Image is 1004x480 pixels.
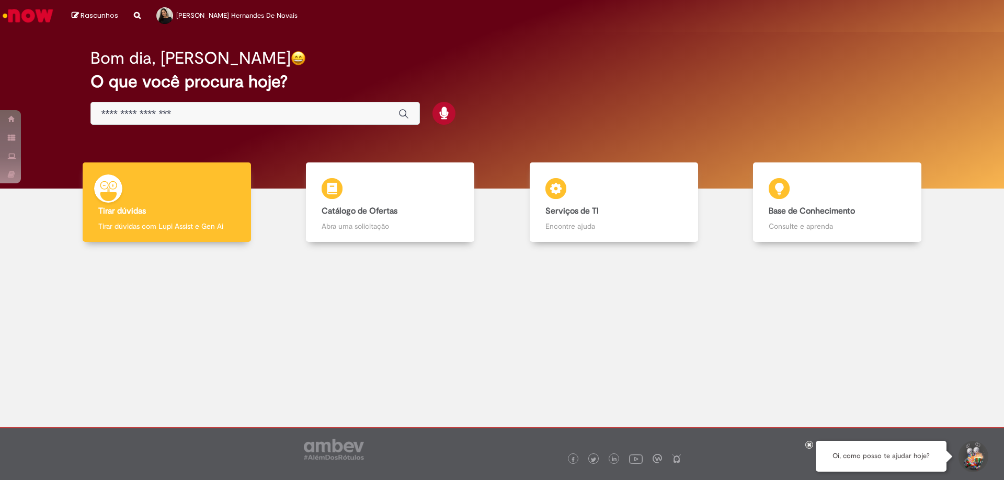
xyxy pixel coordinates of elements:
[629,452,643,465] img: logo_footer_youtube.png
[98,221,235,231] p: Tirar dúvidas com Lupi Assist e Gen Ai
[957,441,988,472] button: Iniciar Conversa de Suporte
[545,221,682,231] p: Encontre ajuda
[545,206,599,216] b: Serviços de TI
[90,73,914,91] h2: O que você procura hoje?
[279,162,503,242] a: Catálogo de Ofertas Abra uma solicitação
[591,457,596,462] img: logo_footer_twitter.png
[55,162,279,242] a: Tirar dúvidas Tirar dúvidas com Lupi Assist e Gen Ai
[322,221,459,231] p: Abra uma solicitação
[90,49,291,67] h2: Bom dia, [PERSON_NAME]
[571,457,576,462] img: logo_footer_facebook.png
[98,206,146,216] b: Tirar dúvidas
[304,439,364,460] img: logo_footer_ambev_rotulo_gray.png
[672,454,681,463] img: logo_footer_naosei.png
[769,206,855,216] b: Base de Conhecimento
[72,11,118,21] a: Rascunhos
[176,11,298,20] span: [PERSON_NAME] Hernandes De Novais
[291,51,306,66] img: happy-face.png
[769,221,906,231] p: Consulte e aprenda
[726,162,950,242] a: Base de Conhecimento Consulte e aprenda
[653,454,662,463] img: logo_footer_workplace.png
[612,456,617,463] img: logo_footer_linkedin.png
[322,206,397,216] b: Catálogo de Ofertas
[81,10,118,20] span: Rascunhos
[816,441,946,472] div: Oi, como posso te ajudar hoje?
[1,5,55,26] img: ServiceNow
[502,162,726,242] a: Serviços de TI Encontre ajuda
